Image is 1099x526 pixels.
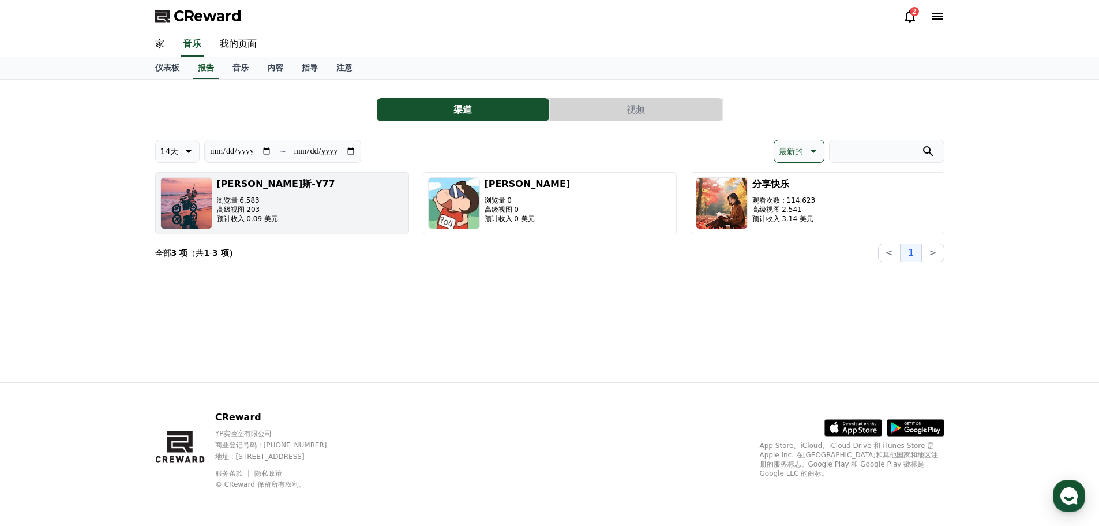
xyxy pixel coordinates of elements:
[485,178,571,189] font: [PERSON_NAME]
[215,469,243,477] font: 服务条款
[220,38,257,49] font: 我的页面
[691,172,944,234] button: 分享快乐 观看次数：114,623 高级视图 2,541 预计收入 3.14 美元
[211,32,266,57] a: 我的页面
[453,104,472,115] font: 渠道
[160,147,179,156] font: 14天
[292,57,327,79] a: 指导
[878,244,901,262] button: <
[193,57,219,79] a: 报告
[215,441,327,449] font: 商业登记号码 : [PHONE_NUMBER]
[215,412,261,423] font: CReward
[198,63,214,72] font: 报告
[302,63,318,72] font: 指导
[760,442,939,477] font: App Store、iCloud、iCloud Drive 和 iTunes Store 是 Apple Inc. 在[GEOGRAPHIC_DATA]和其他国家和地区注册的服务标志。Googl...
[423,172,677,234] button: [PERSON_NAME] 浏览量 0 高级视图 0 预计收入 0 美元
[886,247,893,258] font: <
[171,383,199,393] span: Settings
[912,8,917,16] font: 2
[485,215,535,223] font: 预计收入 0 美元
[377,98,549,121] button: 渠道
[901,244,921,262] button: 1
[215,480,306,488] font: © CReward 保留所有权利。
[377,98,550,121] a: 渠道
[155,172,409,234] button: [PERSON_NAME]斯-Y77 浏览量 6,583 高级视图 203 预计收入 0.09 美元
[279,146,286,156] font: ~
[183,38,201,49] font: 音乐
[155,63,179,72] font: 仪表板
[752,215,813,223] font: 预计收入 3.14 美元
[217,206,260,214] font: 高级视图 203
[174,8,242,24] font: CReward
[485,196,512,204] font: 浏览量 0
[215,453,305,461] font: 地址 : [STREET_ADDRESS]
[215,430,272,438] font: YP实验室有限公司
[76,366,149,395] a: Messages
[96,384,130,393] span: Messages
[217,196,260,204] font: 浏览量 6,583
[155,248,171,258] font: 全部
[929,247,936,258] font: >
[204,248,209,258] font: 1
[181,32,204,57] a: 音乐
[267,63,283,72] font: 内容
[223,57,258,79] a: 音乐
[212,248,237,258] font: 3 项）
[254,469,282,477] a: 隐私政策
[187,248,204,258] font: （共
[696,177,748,229] img: 分享快乐
[921,244,944,262] button: >
[217,215,278,223] font: 预计收入 0.09 美元
[327,57,362,79] a: 注意
[146,57,189,79] a: 仪表板
[209,248,212,258] font: -
[3,366,76,395] a: Home
[627,104,645,115] font: 视频
[752,206,802,214] font: 高级视图 2,541
[29,383,50,393] span: Home
[752,178,789,189] font: 分享快乐
[428,177,480,229] img: 西布杰
[215,469,252,477] a: 服务条款
[550,98,722,121] button: 视频
[550,98,723,121] a: 视频
[232,63,249,72] font: 音乐
[155,140,200,163] button: 14天
[160,177,212,229] img: 卢卡斯-Y77
[485,206,519,214] font: 高级视图 0
[258,57,292,79] a: 内容
[149,366,222,395] a: Settings
[155,7,242,25] a: CReward
[217,178,335,189] font: [PERSON_NAME]斯-Y77
[146,32,174,57] a: 家
[171,248,188,258] font: 3 项
[908,247,914,258] font: 1
[155,38,164,49] font: 家
[903,9,917,23] a: 2
[752,196,816,204] font: 观看次数：114,623
[779,147,803,156] font: 最新的
[774,140,824,163] button: 最新的
[336,63,352,72] font: 注意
